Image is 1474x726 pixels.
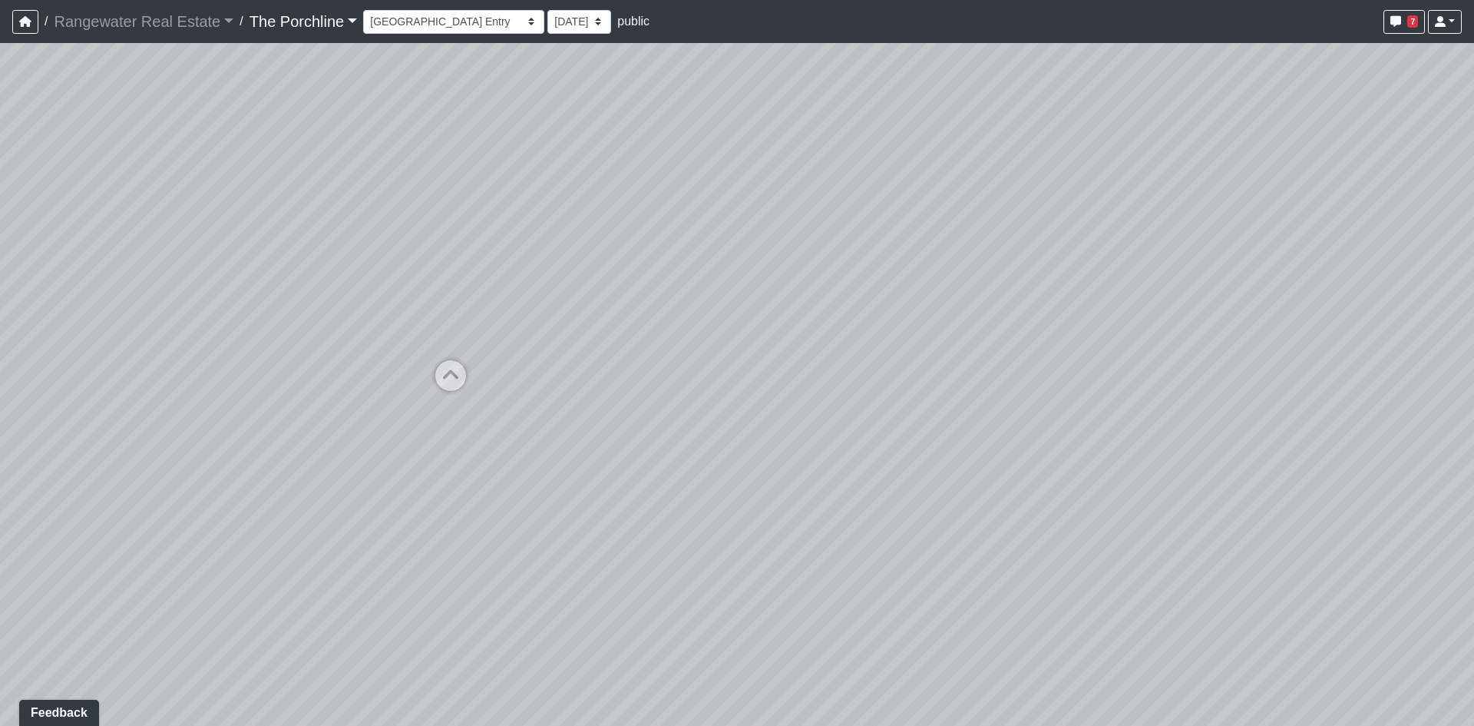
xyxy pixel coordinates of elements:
span: / [233,6,249,37]
button: 7 [1383,10,1425,34]
span: public [617,15,649,28]
span: 7 [1407,15,1418,28]
iframe: Ybug feedback widget [12,695,102,726]
a: The Porchline [250,6,358,37]
span: / [38,6,54,37]
a: Rangewater Real Estate [54,6,233,37]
